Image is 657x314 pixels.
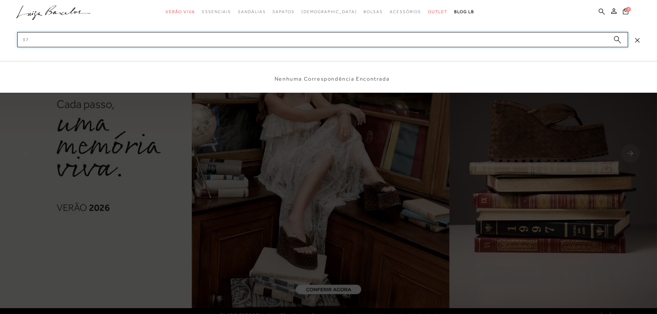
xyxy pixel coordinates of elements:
span: Sandálias [238,9,266,14]
a: BLOG LB [454,6,474,18]
span: Bolsas [364,9,383,14]
span: BLOG LB [454,9,474,14]
span: Outlet [428,9,447,14]
a: categoryNavScreenReaderText [238,6,266,18]
span: Essenciais [202,9,231,14]
span: Acessórios [390,9,421,14]
span: Verão Viva [166,9,195,14]
span: Sapatos [272,9,294,14]
li: Nenhuma Correspondência Encontrada [275,75,389,82]
a: categoryNavScreenReaderText [364,6,383,18]
a: categoryNavScreenReaderText [202,6,231,18]
span: [DEMOGRAPHIC_DATA] [301,9,357,14]
a: categoryNavScreenReaderText [390,6,421,18]
button: 0 [621,8,630,17]
a: categoryNavScreenReaderText [428,6,447,18]
input: Buscar. [17,32,628,47]
a: categoryNavScreenReaderText [166,6,195,18]
a: noSubCategoriesText [301,6,357,18]
a: categoryNavScreenReaderText [272,6,294,18]
span: 0 [626,7,631,12]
